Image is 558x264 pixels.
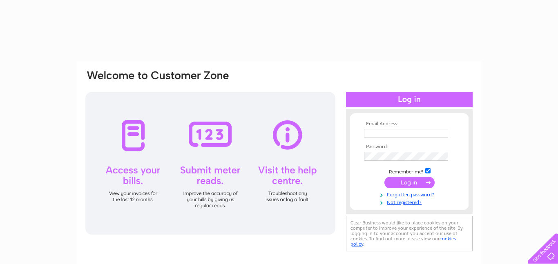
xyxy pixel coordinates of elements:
[362,121,457,127] th: Email Address:
[384,177,435,188] input: Submit
[362,144,457,150] th: Password:
[364,190,457,198] a: Forgotten password?
[350,236,456,247] a: cookies policy
[364,198,457,206] a: Not registered?
[362,167,457,175] td: Remember me?
[346,216,473,251] div: Clear Business would like to place cookies on your computer to improve your experience of the sit...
